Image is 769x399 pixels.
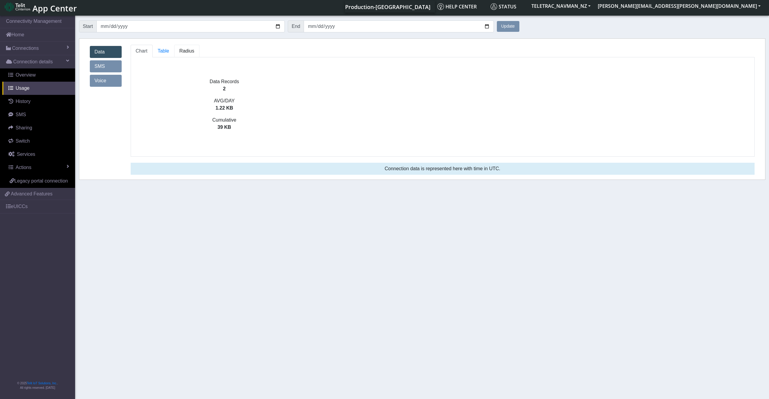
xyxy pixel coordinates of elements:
img: knowledge.svg [437,3,444,10]
a: Telit IoT Solutions, Inc. [27,382,57,385]
span: Legacy portal connection [14,178,68,183]
span: End [288,20,304,32]
p: AVG/DAY [131,97,318,104]
span: Help center [437,3,477,10]
span: Radius [179,48,194,53]
a: Sharing [2,121,75,135]
p: 2 [131,85,318,92]
span: Overview [16,72,36,77]
span: Usage [16,86,29,91]
a: Status [488,1,528,13]
a: History [2,95,75,108]
span: Production-[GEOGRAPHIC_DATA] [345,3,430,11]
a: Switch [2,135,75,148]
span: Connection details [13,58,53,65]
span: Services [17,152,35,157]
a: SMS [2,108,75,121]
ul: Tabs [131,45,755,57]
span: Switch [16,138,30,144]
button: TELETRAC_NAVMAN_NZ [528,1,594,11]
button: Update [497,21,519,32]
div: Connection data is represented here with time in UTC. [131,163,755,175]
img: status.svg [491,3,497,10]
p: Data Records [131,78,318,85]
span: Advanced Features [11,190,53,198]
a: App Center [5,0,76,13]
img: logo-telit-cinterion-gw-new.png [5,2,30,12]
span: Start [79,20,97,32]
a: Your current platform instance [345,1,430,13]
a: Usage [2,82,75,95]
span: Table [158,48,169,53]
span: Status [491,3,516,10]
span: App Center [32,3,77,14]
a: SMS [90,60,122,72]
span: History [16,99,31,104]
span: Chart [136,48,147,53]
p: 1.22 KB [131,104,318,112]
p: Cumulative [131,116,318,124]
a: Data [90,46,122,58]
span: Actions [16,165,31,170]
a: Voice [90,75,122,87]
p: 39 KB [131,124,318,131]
button: [PERSON_NAME][EMAIL_ADDRESS][PERSON_NAME][DOMAIN_NAME] [594,1,764,11]
a: Actions [2,161,75,174]
span: Sharing [16,125,32,130]
span: SMS [16,112,26,117]
a: Services [2,148,75,161]
a: Help center [435,1,488,13]
a: Overview [2,68,75,82]
span: Connections [12,45,39,52]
